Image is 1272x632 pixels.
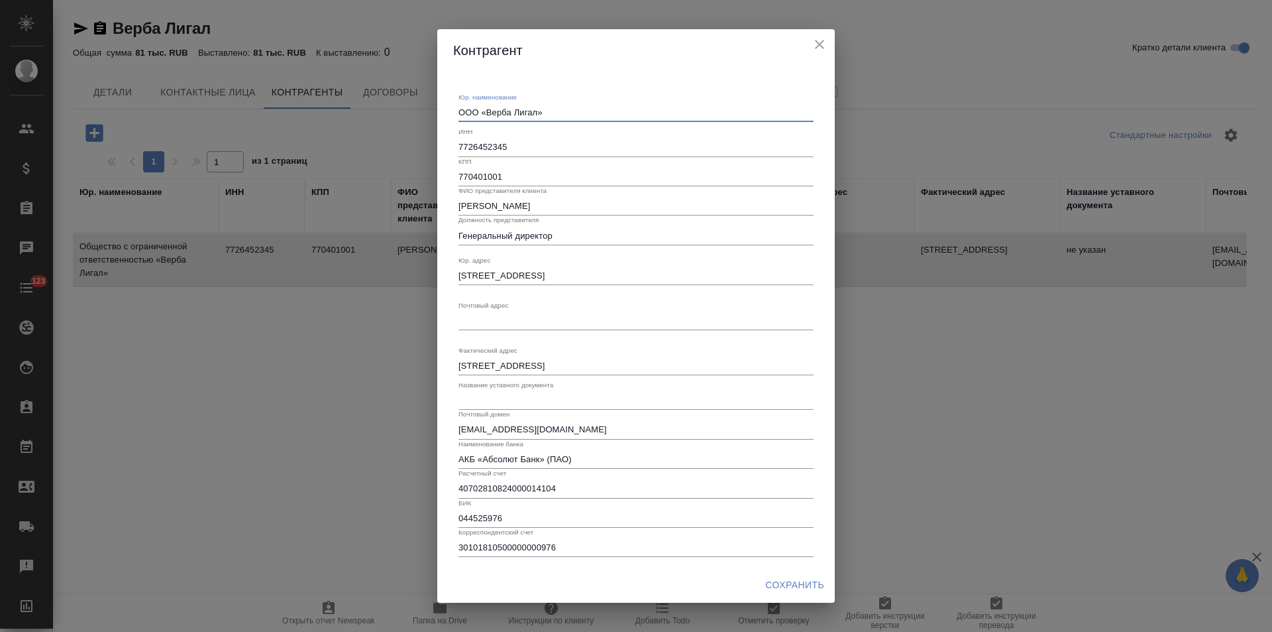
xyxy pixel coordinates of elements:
[458,470,506,477] label: Расчетный счет
[458,107,814,117] textarea: ООО «Верба Лигал»
[458,187,547,194] label: ФИО представителя клиента
[458,94,517,101] label: Юр. наименование
[810,34,829,54] button: close
[458,129,472,135] label: ИНН
[458,347,517,353] label: Фактический адрес
[458,271,814,281] textarea: [STREET_ADDRESS]
[458,440,523,447] label: Наименование банка
[765,577,824,594] span: Сохранить
[458,361,814,371] textarea: [STREET_ADDRESS]
[453,43,523,58] span: Контрагент
[458,217,539,223] label: Должность представителя
[458,411,509,418] label: Почтовый домен
[458,158,472,164] label: КПП
[760,573,829,598] button: Сохранить
[458,499,471,506] label: БИК
[458,529,533,536] label: Корреспондентский счет
[458,381,553,388] label: Название уставного документа
[458,302,509,308] label: Почтовый адрес
[458,257,490,263] label: Юр. адрес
